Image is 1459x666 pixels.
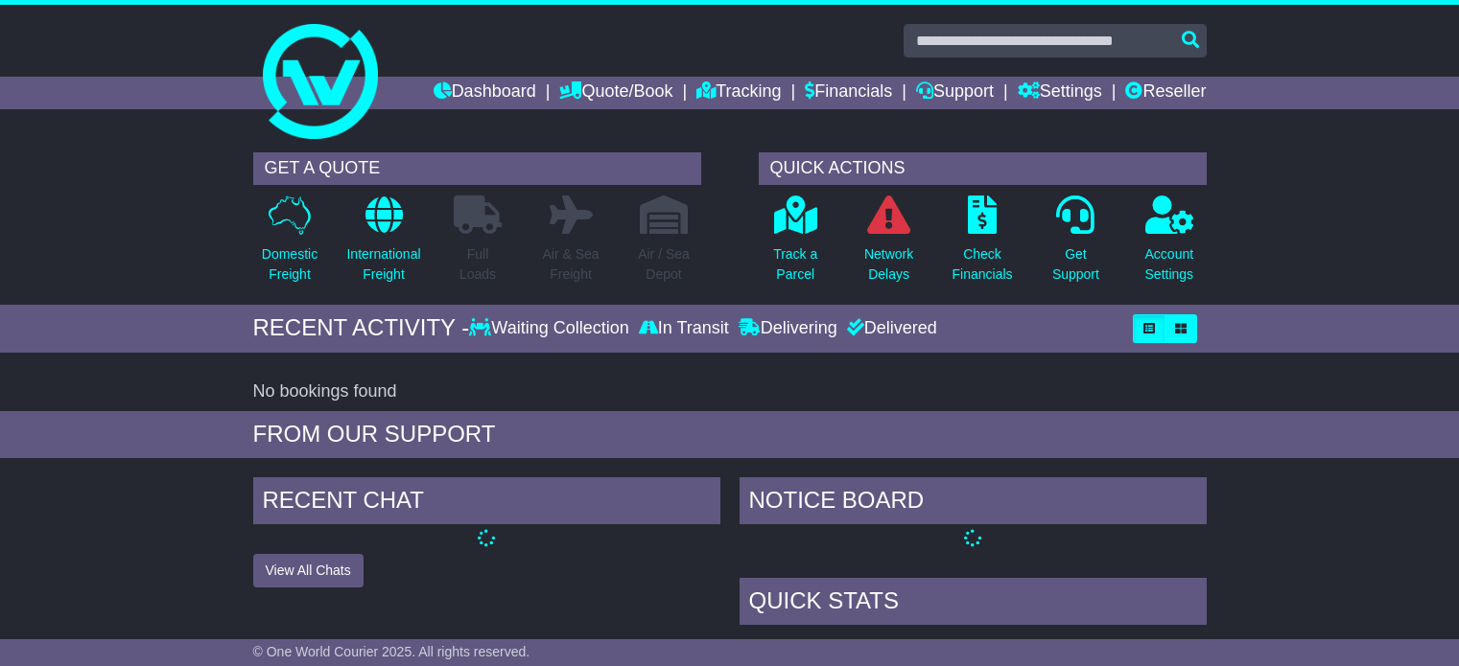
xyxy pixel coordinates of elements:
p: Full Loads [454,244,502,285]
a: Quote/Book [559,77,672,109]
a: GetSupport [1051,195,1100,295]
div: In Transit [634,318,734,339]
p: Check Financials [953,244,1013,285]
p: Network Delays [864,244,913,285]
div: Waiting Collection [469,318,633,339]
a: Settings [1018,77,1102,109]
a: DomesticFreight [261,195,318,295]
a: CheckFinancials [952,195,1014,295]
a: Track aParcel [772,195,818,295]
button: View All Chats [253,554,364,587]
div: NOTICE BOARD [740,477,1207,529]
div: GET A QUOTE [253,152,701,185]
p: Get Support [1052,244,1099,285]
div: Delivered [842,318,937,339]
p: Account Settings [1145,244,1194,285]
p: International Freight [346,244,420,285]
a: InternationalFreight [345,195,421,295]
div: Quick Stats [740,578,1207,630]
a: Tracking [696,77,781,109]
p: Air & Sea Freight [542,244,599,285]
div: FROM OUR SUPPORT [253,421,1207,448]
p: Domestic Freight [262,244,318,285]
div: No bookings found [253,381,1207,402]
a: Dashboard [434,77,536,109]
a: Reseller [1125,77,1206,109]
div: Delivering [734,318,842,339]
p: Track a Parcel [773,244,817,285]
p: Air / Sea Depot [638,244,690,285]
div: QUICK ACTIONS [759,152,1207,185]
div: RECENT ACTIVITY - [253,314,470,342]
a: NetworkDelays [863,195,914,295]
a: AccountSettings [1144,195,1195,295]
div: RECENT CHAT [253,477,720,529]
span: © One World Courier 2025. All rights reserved. [253,644,530,659]
a: Financials [805,77,892,109]
a: Support [916,77,994,109]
